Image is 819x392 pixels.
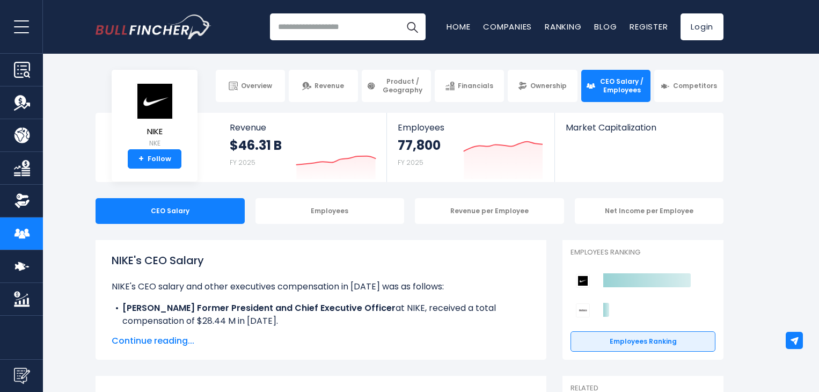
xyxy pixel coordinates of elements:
[398,137,441,154] strong: 77,800
[230,158,255,167] small: FY 2025
[14,193,30,209] img: Ownership
[96,14,211,39] img: Bullfincher logo
[598,77,646,94] span: CEO Salary / Employees
[508,70,577,102] a: Ownership
[415,198,564,224] div: Revenue per Employee
[571,248,715,257] p: Employees Ranking
[576,274,590,288] img: NIKE competitors logo
[435,70,504,102] a: Financials
[458,82,493,90] span: Financials
[576,303,590,317] img: Deckers Outdoor Corporation competitors logo
[112,280,530,293] p: NIKE's CEO salary and other executives compensation in [DATE] was as follows:
[483,21,532,32] a: Companies
[681,13,723,40] a: Login
[122,302,396,314] b: [PERSON_NAME] Former President and Chief Executive Officer
[530,82,567,90] span: Ownership
[315,82,344,90] span: Revenue
[136,139,173,148] small: NKE
[289,70,358,102] a: Revenue
[594,21,617,32] a: Blog
[398,122,543,133] span: Employees
[128,149,181,169] a: +Follow
[96,14,211,39] a: Go to homepage
[136,127,173,136] span: NIKE
[255,198,405,224] div: Employees
[96,198,245,224] div: CEO Salary
[219,113,387,182] a: Revenue $46.31 B FY 2025
[138,154,144,164] strong: +
[216,70,285,102] a: Overview
[575,198,724,224] div: Net Income per Employee
[379,77,426,94] span: Product / Geography
[447,21,470,32] a: Home
[654,70,723,102] a: Competitors
[571,331,715,352] a: Employees Ranking
[581,70,650,102] a: CEO Salary / Employees
[630,21,668,32] a: Register
[112,335,530,347] span: Continue reading...
[545,21,581,32] a: Ranking
[399,13,426,40] button: Search
[387,113,554,182] a: Employees 77,800 FY 2025
[112,252,530,268] h1: NIKE's CEO Salary
[673,82,717,90] span: Competitors
[241,82,272,90] span: Overview
[112,302,530,328] li: at NIKE, received a total compensation of $28.44 M in [DATE].
[230,137,282,154] strong: $46.31 B
[398,158,423,167] small: FY 2025
[135,83,174,150] a: NIKE NKE
[566,122,712,133] span: Market Capitalization
[362,70,431,102] a: Product / Geography
[230,122,376,133] span: Revenue
[555,113,722,151] a: Market Capitalization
